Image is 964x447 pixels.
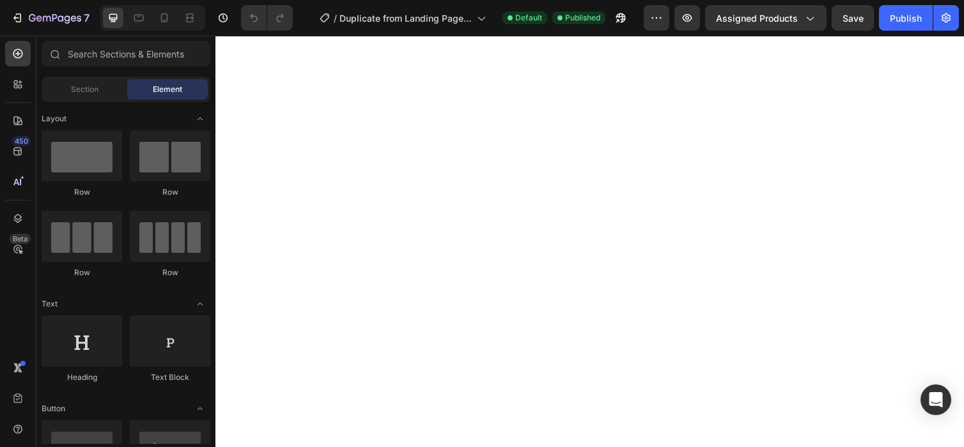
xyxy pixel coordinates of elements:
[5,5,95,31] button: 7
[42,267,122,278] div: Row
[716,11,798,25] span: Assigned Products
[190,294,210,314] span: Toggle open
[42,41,210,66] input: Search Sections & Elements
[84,10,89,26] p: 7
[921,384,951,415] div: Open Intercom Messenger
[879,5,933,31] button: Publish
[42,372,122,383] div: Heading
[42,298,58,310] span: Text
[705,5,827,31] button: Assigned Products
[334,11,337,25] span: /
[42,113,66,125] span: Layout
[843,13,864,24] span: Save
[153,84,182,95] span: Element
[71,84,98,95] span: Section
[565,12,600,24] span: Published
[339,11,472,25] span: Duplicate from Landing Page - [DATE] 20:57:17
[12,136,31,146] div: 450
[42,403,65,414] span: Button
[130,267,210,278] div: Row
[215,36,964,447] iframe: Design area
[42,186,122,198] div: Row
[130,372,210,383] div: Text Block
[515,12,542,24] span: Default
[241,5,293,31] div: Undo/Redo
[832,5,874,31] button: Save
[890,11,922,25] div: Publish
[10,234,31,244] div: Beta
[190,109,210,129] span: Toggle open
[130,186,210,198] div: Row
[190,398,210,419] span: Toggle open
